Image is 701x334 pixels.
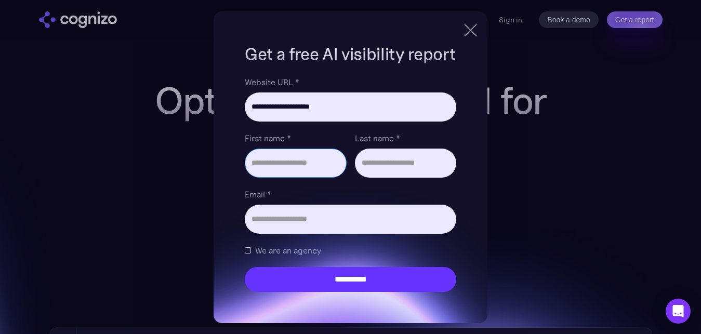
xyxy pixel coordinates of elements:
label: Email * [245,188,456,201]
form: Brand Report Form [245,76,456,292]
div: Open Intercom Messenger [666,299,691,324]
span: We are an agency [255,244,321,257]
label: First name * [245,132,346,144]
label: Website URL * [245,76,456,88]
label: Last name * [355,132,456,144]
h1: Get a free AI visibility report [245,43,456,65]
